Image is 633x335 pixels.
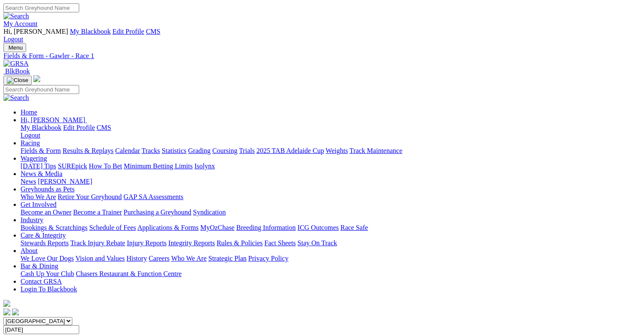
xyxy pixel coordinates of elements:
a: Tracks [142,147,160,154]
a: [DATE] Tips [21,162,56,170]
a: We Love Our Dogs [21,255,74,262]
div: News & Media [21,178,630,185]
a: Edit Profile [113,28,144,35]
div: Wagering [21,162,630,170]
a: [PERSON_NAME] [38,178,92,185]
a: CMS [146,28,160,35]
a: Bar & Dining [21,262,58,270]
input: Search [3,3,79,12]
a: Logout [21,132,40,139]
a: Contact GRSA [21,278,62,285]
a: Fact Sheets [264,239,296,247]
a: Greyhounds as Pets [21,185,74,193]
a: Vision and Values [75,255,125,262]
div: Get Involved [21,209,630,216]
a: Grading [188,147,211,154]
a: Coursing [212,147,238,154]
a: Minimum Betting Limits [124,162,193,170]
a: Fields & Form [21,147,61,154]
a: Cash Up Your Club [21,270,74,277]
a: Retire Your Greyhound [58,193,122,200]
a: My Blackbook [70,28,111,35]
div: Greyhounds as Pets [21,193,630,201]
a: Become an Owner [21,209,71,216]
span: Hi, [PERSON_NAME] [3,28,68,35]
a: Hi, [PERSON_NAME] [21,116,87,123]
a: MyOzChase [200,224,235,231]
a: Chasers Restaurant & Function Centre [76,270,181,277]
img: Close [7,77,28,84]
a: ICG Outcomes [297,224,339,231]
a: CMS [97,124,111,131]
a: News [21,178,36,185]
a: Statistics [162,147,187,154]
a: Login To Blackbook [21,285,77,293]
input: Search [3,85,79,94]
img: facebook.svg [3,309,10,315]
div: Industry [21,224,630,232]
a: GAP SA Assessments [124,193,184,200]
div: About [21,255,630,262]
span: BlkBook [5,68,30,75]
a: Stay On Track [297,239,337,247]
a: Home [21,109,37,116]
a: Fields & Form - Gawler - Race 1 [3,52,630,60]
a: My Blackbook [21,124,62,131]
a: Race Safe [340,224,368,231]
a: Breeding Information [236,224,296,231]
a: Who We Are [21,193,56,200]
div: Care & Integrity [21,239,630,247]
a: How To Bet [89,162,122,170]
a: Trials [239,147,255,154]
a: Get Involved [21,201,56,208]
a: Logout [3,35,23,43]
a: Strategic Plan [208,255,247,262]
div: Racing [21,147,630,155]
span: Menu [9,44,23,51]
a: Bookings & Scratchings [21,224,87,231]
a: BlkBook [3,68,30,75]
input: Select date [3,325,79,334]
img: logo-grsa-white.png [33,75,40,82]
a: Purchasing a Greyhound [124,209,191,216]
a: Edit Profile [63,124,95,131]
a: Care & Integrity [21,232,66,239]
a: Industry [21,216,43,223]
a: Who We Are [171,255,207,262]
a: Integrity Reports [168,239,215,247]
img: GRSA [3,60,29,68]
a: Isolynx [194,162,215,170]
a: Rules & Policies [217,239,263,247]
button: Toggle navigation [3,76,32,85]
a: Syndication [193,209,226,216]
a: About [21,247,38,254]
a: Calendar [115,147,140,154]
a: News & Media [21,170,62,177]
span: Hi, [PERSON_NAME] [21,116,85,123]
a: Racing [21,139,40,147]
img: twitter.svg [12,309,19,315]
a: Weights [326,147,348,154]
a: Track Maintenance [350,147,402,154]
div: Bar & Dining [21,270,630,278]
a: Schedule of Fees [89,224,136,231]
a: My Account [3,20,38,27]
a: Privacy Policy [248,255,288,262]
a: Wagering [21,155,47,162]
a: SUREpick [58,162,87,170]
a: Careers [149,255,169,262]
img: logo-grsa-white.png [3,300,10,307]
div: Hi, [PERSON_NAME] [21,124,630,139]
button: Toggle navigation [3,43,26,52]
a: 2025 TAB Adelaide Cup [256,147,324,154]
a: Track Injury Rebate [70,239,125,247]
div: My Account [3,28,630,43]
img: Search [3,12,29,20]
a: Become a Trainer [73,209,122,216]
a: Stewards Reports [21,239,68,247]
a: Results & Replays [62,147,113,154]
a: Injury Reports [127,239,166,247]
img: Search [3,94,29,102]
a: Applications & Forms [137,224,199,231]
